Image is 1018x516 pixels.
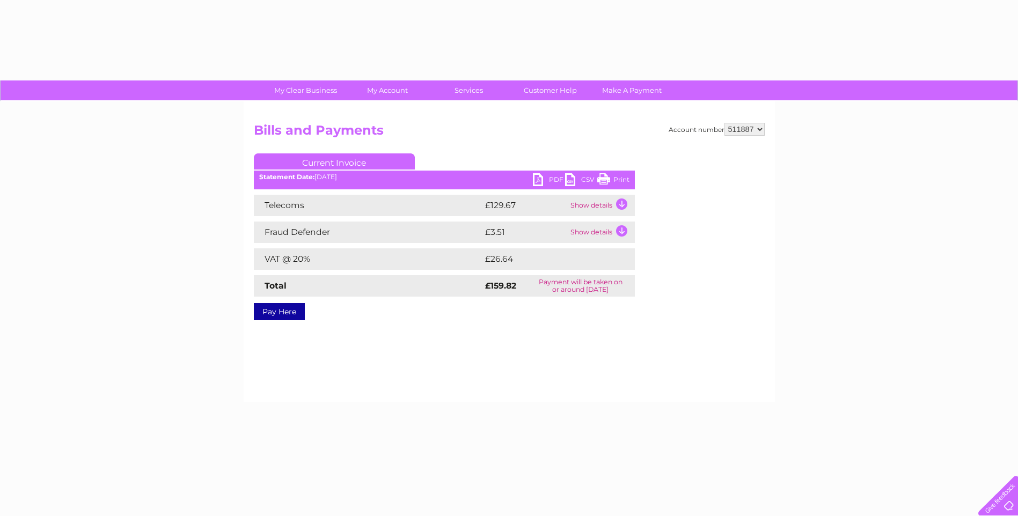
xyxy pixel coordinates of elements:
td: £3.51 [482,222,568,243]
a: Customer Help [506,80,595,100]
a: Current Invoice [254,153,415,169]
strong: Total [265,281,287,291]
a: CSV [565,173,597,189]
h2: Bills and Payments [254,123,765,143]
a: Pay Here [254,303,305,320]
a: Print [597,173,629,189]
a: PDF [533,173,565,189]
td: Fraud Defender [254,222,482,243]
td: £129.67 [482,195,568,216]
a: My Account [343,80,431,100]
div: Account number [669,123,765,136]
div: [DATE] [254,173,635,181]
a: Services [424,80,513,100]
td: Show details [568,195,635,216]
b: Statement Date: [259,173,314,181]
strong: £159.82 [485,281,516,291]
td: Payment will be taken on or around [DATE] [526,275,634,297]
td: Telecoms [254,195,482,216]
td: £26.64 [482,248,614,270]
a: Make A Payment [588,80,676,100]
td: Show details [568,222,635,243]
a: My Clear Business [261,80,350,100]
td: VAT @ 20% [254,248,482,270]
